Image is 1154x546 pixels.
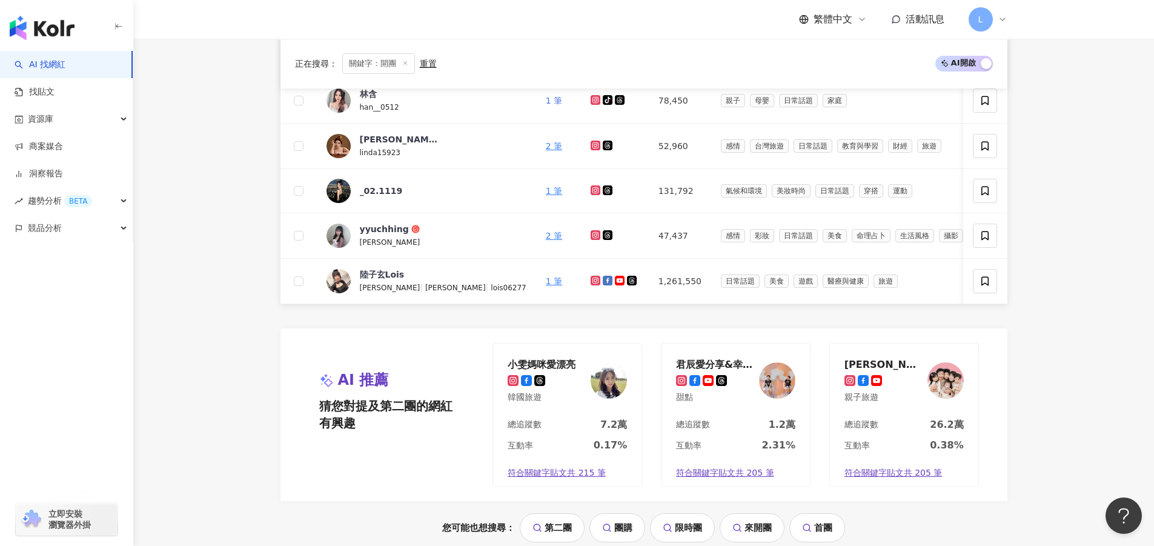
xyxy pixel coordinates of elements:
span: 競品分析 [28,215,62,242]
div: 茜茜 [844,358,923,370]
div: 7.2萬 [600,418,627,431]
a: 符合關鍵字貼文共 205 筆 [662,460,810,487]
span: L [978,13,983,26]
div: 總追蹤數 [844,419,878,431]
div: 總追蹤數 [676,419,710,431]
div: yyuchhing [360,223,409,235]
img: KOL Avatar [927,362,964,399]
span: 彩妝 [750,229,774,242]
div: 互動率 [844,440,870,452]
a: 1 筆 [546,276,562,286]
span: 財經 [888,139,912,153]
iframe: Help Scout Beacon - Open [1106,498,1142,534]
div: 君辰愛分享&幸福彤話 [676,358,755,370]
a: 君辰愛分享&幸福彤話甜點KOL Avatar總追蹤數1.2萬互動率2.31%符合關鍵字貼文共 205 筆 [661,343,811,487]
span: 繁體中文 [814,13,852,26]
span: | [486,282,491,292]
span: lois06277 [491,284,526,292]
a: 限時團 [650,513,715,542]
span: 穿搭 [859,184,883,198]
span: 美食 [823,229,847,242]
a: 洞察報告 [15,168,63,180]
span: 美妝時尚 [772,184,811,198]
div: 2.31% [761,439,795,452]
a: 商案媒合 [15,141,63,153]
span: rise [15,197,23,205]
div: 互動率 [676,440,701,452]
span: 教育與學習 [837,139,883,153]
span: 日常話題 [779,94,818,107]
div: 總追蹤數 [508,419,542,431]
span: 旅遊 [917,139,941,153]
div: 小雯媽咪愛漂亮 [508,358,575,370]
span: 生活風格 [895,229,934,242]
a: 1 筆 [546,186,562,196]
td: 1,261,550 [649,259,711,304]
div: 互動率 [508,440,533,452]
img: KOL Avatar [591,362,627,399]
span: 命理占卜 [852,229,890,242]
span: 旅遊 [874,275,898,288]
span: 活動訊息 [906,13,944,25]
div: 親子旅遊 [844,391,923,404]
span: 符合關鍵字貼文共 215 筆 [508,467,606,479]
div: 您可能也想搜尋： [280,513,1007,542]
img: KOL Avatar [327,179,351,203]
span: 運動 [888,184,912,198]
span: 母嬰 [750,94,774,107]
span: 符合關鍵字貼文共 205 筆 [676,467,774,479]
td: 131,792 [649,169,711,213]
a: 團購 [589,513,645,542]
td: 78,450 [649,78,711,124]
span: 攝影 [939,229,963,242]
img: KOL Avatar [759,362,795,399]
a: KOL Avatar林含han__0512 [327,88,526,113]
span: 日常話題 [794,139,832,153]
span: 日常話題 [721,275,760,288]
span: [PERSON_NAME] [425,284,486,292]
span: linda15923 [360,148,400,157]
span: 醫療與健康 [823,275,869,288]
div: 重置 [420,59,437,68]
span: 感情 [721,139,745,153]
span: 立即安裝 瀏覽器外掛 [48,508,91,530]
span: 正在搜尋 ： [295,59,337,68]
span: [PERSON_NAME] [360,284,420,292]
span: 關鍵字：開團 [342,53,415,74]
span: AI 推薦 [338,370,389,391]
span: 親子 [721,94,745,107]
span: 美食 [764,275,789,288]
a: 2 筆 [546,231,562,241]
img: KOL Avatar [327,224,351,248]
span: 氣候和環境 [721,184,767,198]
a: KOL Avataryyuchhing[PERSON_NAME] [327,223,526,248]
span: 感情 [721,229,745,242]
a: 第二團 [520,513,585,542]
span: 資源庫 [28,105,53,133]
a: KOL Avatar陸子玄Lois[PERSON_NAME]|[PERSON_NAME]|lois06277 [327,268,526,294]
span: 趨勢分析 [28,187,92,215]
a: chrome extension立即安裝 瀏覽器外掛 [16,503,118,536]
span: 台灣旅遊 [750,139,789,153]
div: 0.38% [930,439,964,452]
div: 陸子玄Lois [360,268,405,281]
span: 家庭 [823,94,847,107]
div: 26.2萬 [930,418,963,431]
img: KOL Avatar [327,269,351,293]
span: [PERSON_NAME] [360,238,420,247]
a: KOL Avatar_02.1119 [327,179,526,203]
div: 林含 [360,88,377,100]
span: 日常話題 [815,184,854,198]
img: KOL Avatar [327,88,351,113]
span: | [420,282,425,292]
div: 0.17% [594,439,628,452]
a: [PERSON_NAME]親子旅遊KOL Avatar總追蹤數26.2萬互動率0.38%符合關鍵字貼文共 205 筆 [829,343,979,487]
a: 首團 [789,513,845,542]
div: BETA [64,195,92,207]
span: han__0512 [360,103,399,112]
img: chrome extension [19,510,43,529]
td: 52,960 [649,124,711,169]
a: 符合關鍵字貼文共 205 筆 [830,460,978,487]
span: 符合關鍵字貼文共 205 筆 [844,467,943,479]
a: 1 筆 [546,96,562,105]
